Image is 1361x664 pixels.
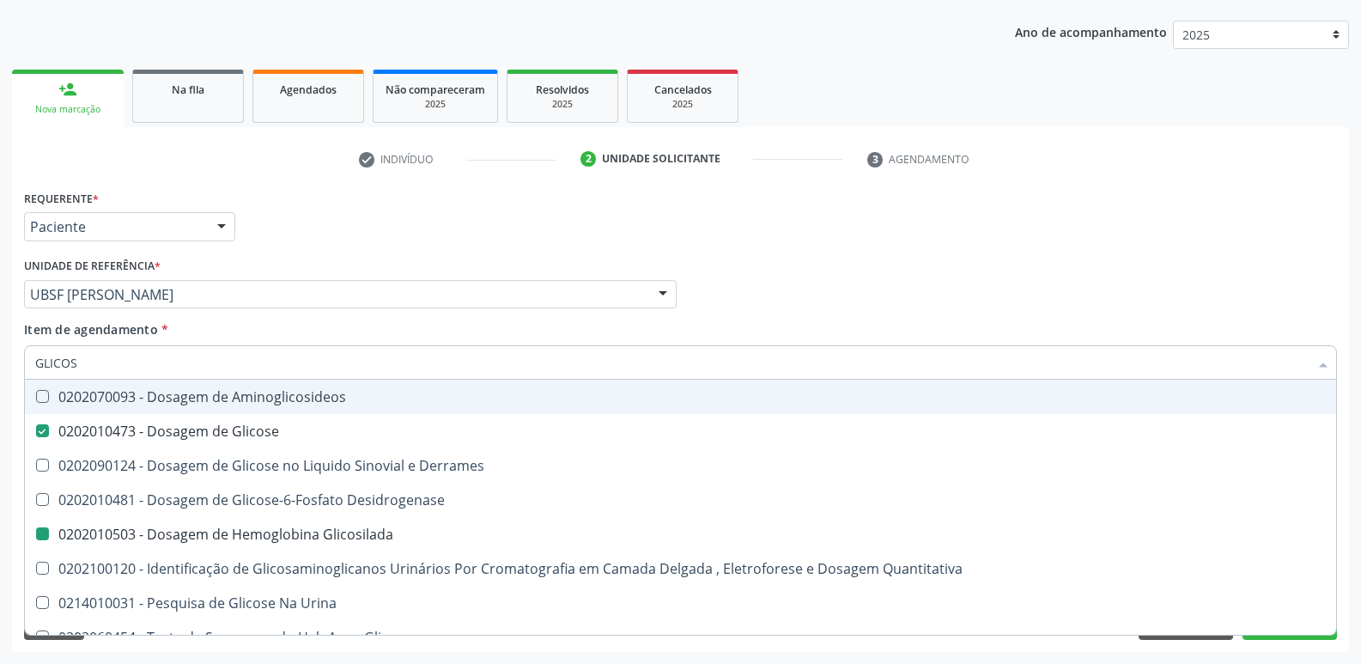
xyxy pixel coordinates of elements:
[536,82,589,97] span: Resolvidos
[519,98,605,111] div: 2025
[386,82,485,97] span: Não compareceram
[24,321,158,338] span: Item de agendamento
[30,286,641,303] span: UBSF [PERSON_NAME]
[280,82,337,97] span: Agendados
[35,527,1326,541] div: 0202010503 - Dosagem de Hemoglobina Glicosilada
[24,253,161,280] label: Unidade de referência
[35,630,1326,644] div: 0202060454 - Teste de Supressao do Hgh Apos Glicose
[35,390,1326,404] div: 0202070093 - Dosagem de Aminoglicosideos
[35,596,1326,610] div: 0214010031 - Pesquisa de Glicose Na Urina
[602,151,720,167] div: Unidade solicitante
[24,186,99,212] label: Requerente
[58,80,77,99] div: person_add
[35,345,1309,380] input: Buscar por procedimentos
[580,151,596,167] div: 2
[640,98,726,111] div: 2025
[35,459,1326,472] div: 0202090124 - Dosagem de Glicose no Liquido Sinovial e Derrames
[654,82,712,97] span: Cancelados
[30,218,200,235] span: Paciente
[35,562,1326,576] div: 0202100120 - Identificação de Glicosaminoglicanos Urinários Por Cromatografia em Camada Delgada ,...
[24,103,112,116] div: Nova marcação
[35,493,1326,507] div: 0202010481 - Dosagem de Glicose-6-Fosfato Desidrogenase
[35,424,1326,438] div: 0202010473 - Dosagem de Glicose
[1015,21,1167,42] p: Ano de acompanhamento
[386,98,485,111] div: 2025
[172,82,204,97] span: Na fila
